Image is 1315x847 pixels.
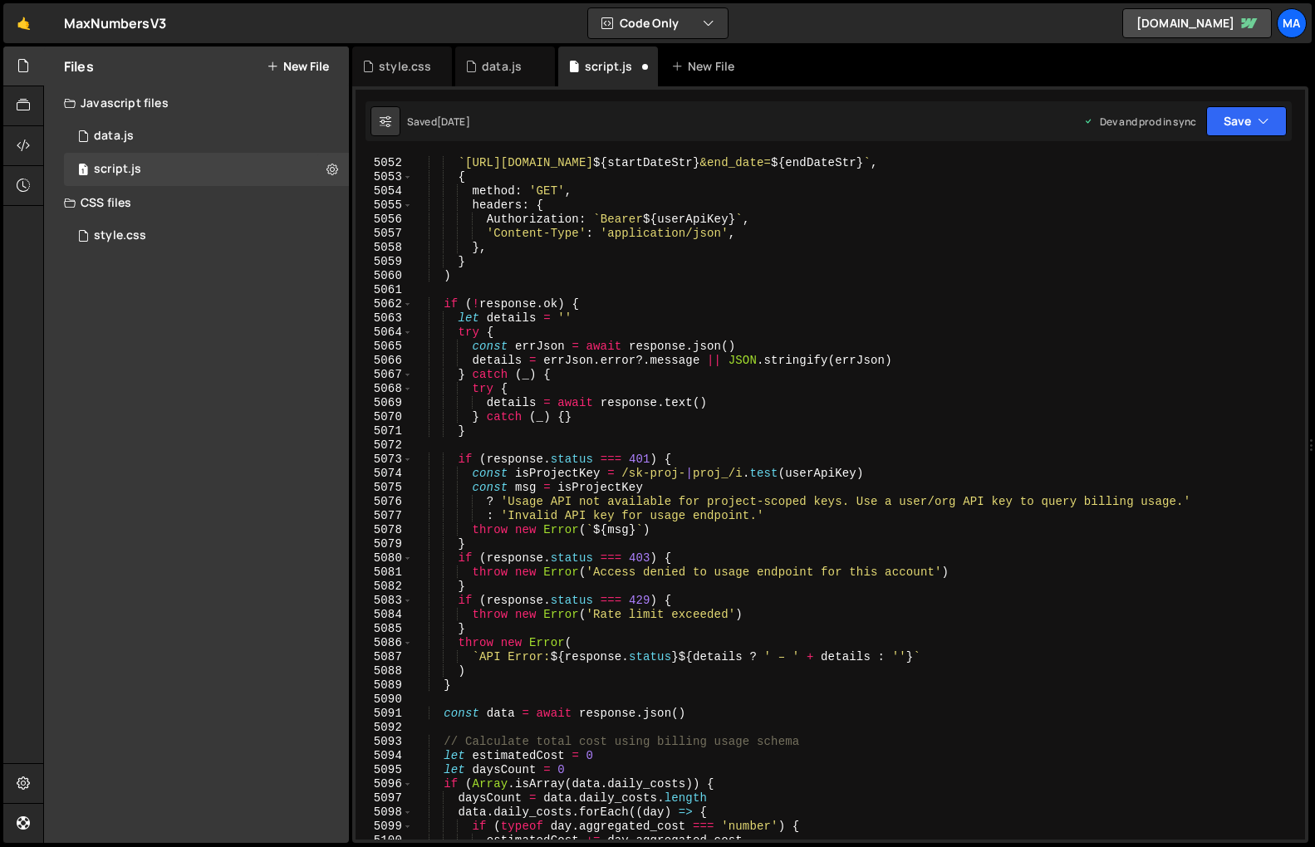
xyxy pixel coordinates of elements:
div: 5052 [356,156,413,170]
div: 5059 [356,255,413,269]
div: 5064 [356,326,413,340]
span: 1 [78,164,88,178]
div: 5086 [356,636,413,650]
div: 5062 [356,297,413,311]
div: 3309/5656.js [64,120,349,153]
div: 5055 [356,198,413,213]
div: CSS files [44,186,349,219]
div: 5098 [356,805,413,820]
button: Save [1206,106,1287,136]
div: 5077 [356,509,413,523]
div: 5075 [356,481,413,495]
div: 5088 [356,664,413,678]
div: 5089 [356,678,413,693]
div: 5053 [356,170,413,184]
div: 5096 [356,777,413,791]
button: New File [267,60,329,73]
div: data.js [482,58,522,75]
div: 5099 [356,820,413,834]
div: 5082 [356,580,413,594]
div: 5067 [356,368,413,382]
div: 5063 [356,311,413,326]
div: 5091 [356,707,413,721]
div: 5054 [356,184,413,198]
a: 🤙 [3,3,44,43]
div: 5071 [356,424,413,438]
div: Javascript files [44,86,349,120]
div: 5092 [356,721,413,735]
a: ma [1277,8,1307,38]
div: 5069 [356,396,413,410]
div: 5079 [356,537,413,551]
div: [DATE] [437,115,470,129]
div: 5095 [356,763,413,777]
div: 5065 [356,340,413,354]
div: New File [671,58,741,75]
div: data.js [94,129,134,144]
div: 5090 [356,693,413,707]
div: 5057 [356,227,413,241]
div: 5093 [356,735,413,749]
h2: Files [64,57,94,76]
div: Dev and prod in sync [1083,115,1196,129]
div: 5073 [356,453,413,467]
div: MaxNumbersV3 [64,13,166,33]
div: 5094 [356,749,413,763]
div: 5085 [356,622,413,636]
div: 5060 [356,269,413,283]
div: 5081 [356,565,413,580]
button: Code Only [588,8,728,38]
div: 5097 [356,791,413,805]
div: 5056 [356,213,413,227]
div: 5080 [356,551,413,565]
div: 5072 [356,438,413,453]
div: 5066 [356,354,413,368]
div: 5058 [356,241,413,255]
div: 5074 [356,467,413,481]
div: script.js [585,58,632,75]
div: style.css [379,58,431,75]
div: 5068 [356,382,413,396]
div: 5078 [356,523,413,537]
div: 3309/6309.css [64,219,349,252]
div: 5076 [356,495,413,509]
div: 5084 [356,608,413,622]
div: 5083 [356,594,413,608]
div: 5061 [356,283,413,297]
div: 5070 [356,410,413,424]
div: script.js [94,162,141,177]
div: style.css [94,228,146,243]
div: 5087 [356,650,413,664]
div: Saved [407,115,470,129]
div: 3309/5657.js [64,153,349,186]
a: [DOMAIN_NAME] [1122,8,1272,38]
